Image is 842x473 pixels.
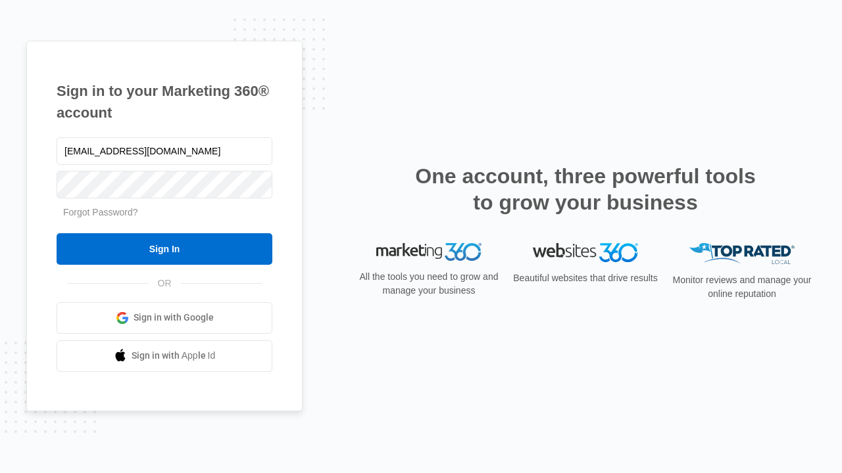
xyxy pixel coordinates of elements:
[689,243,795,265] img: Top Rated Local
[668,273,816,301] p: Monitor reviews and manage your online reputation
[134,311,214,325] span: Sign in with Google
[512,271,659,285] p: Beautiful websites that drive results
[149,277,181,290] span: OR
[57,80,272,124] h1: Sign in to your Marketing 360® account
[63,207,138,217] a: Forgot Password?
[411,163,760,215] h2: One account, three powerful tools to grow your business
[376,243,482,261] img: Marketing 360
[355,270,503,298] p: All the tools you need to grow and manage your business
[57,340,272,372] a: Sign in with Apple Id
[57,233,272,265] input: Sign In
[533,243,638,262] img: Websites 360
[57,137,272,165] input: Email
[57,302,272,334] a: Sign in with Google
[132,349,216,363] span: Sign in with Apple Id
